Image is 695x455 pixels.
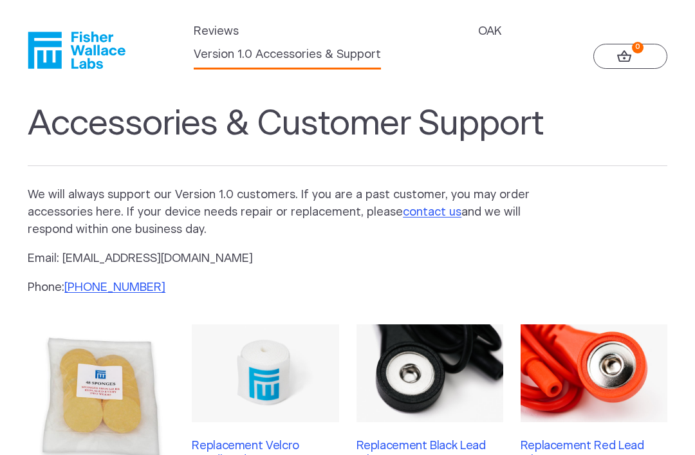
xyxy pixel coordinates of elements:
img: Replacement Velcro Headband [192,324,338,422]
p: Phone: [28,279,553,297]
a: OAK [478,23,501,41]
a: Reviews [194,23,239,41]
p: Email: [EMAIL_ADDRESS][DOMAIN_NAME] [28,250,553,268]
img: Replacement Red Lead Wire [521,324,667,422]
img: Replacement Black Lead Wire [357,324,503,422]
a: 0 [593,44,667,69]
a: Version 1.0 Accessories & Support [194,46,381,64]
a: contact us [403,207,461,218]
p: We will always support our Version 1.0 customers. If you are a past customer, you may order acces... [28,187,553,239]
a: [PHONE_NUMBER] [64,282,165,293]
strong: 0 [632,42,644,53]
h1: Accessories & Customer Support [28,104,667,166]
a: Fisher Wallace [28,32,125,69]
